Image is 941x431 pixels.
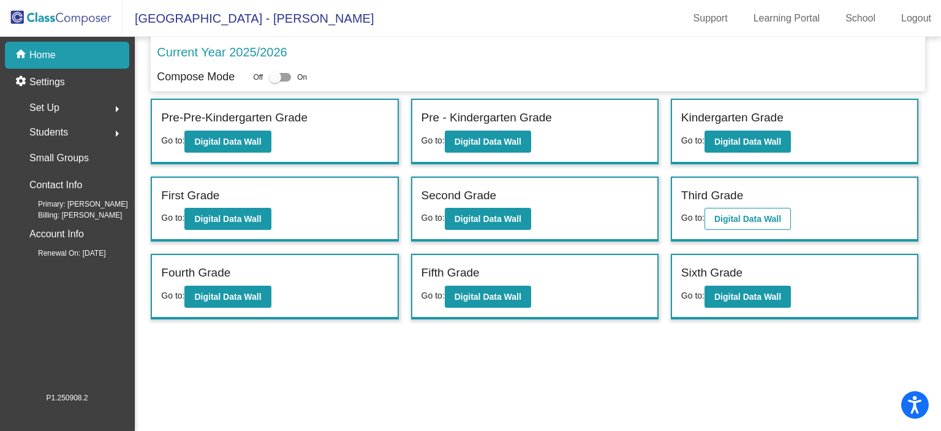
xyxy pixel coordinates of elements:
[445,131,531,153] button: Digital Data Wall
[705,286,791,308] button: Digital Data Wall
[445,208,531,230] button: Digital Data Wall
[29,48,56,63] p: Home
[681,264,743,282] label: Sixth Grade
[184,131,271,153] button: Digital Data Wall
[297,72,307,83] span: On
[161,213,184,223] span: Go to:
[681,187,743,205] label: Third Grade
[681,135,705,145] span: Go to:
[157,69,235,85] p: Compose Mode
[15,48,29,63] mat-icon: home
[29,177,82,194] p: Contact Info
[421,213,445,223] span: Go to:
[836,9,885,28] a: School
[705,131,791,153] button: Digital Data Wall
[184,208,271,230] button: Digital Data Wall
[29,99,59,116] span: Set Up
[29,124,68,141] span: Students
[421,109,552,127] label: Pre - Kindergarten Grade
[161,264,230,282] label: Fourth Grade
[445,286,531,308] button: Digital Data Wall
[157,43,287,61] p: Current Year 2025/2026
[421,291,445,300] span: Go to:
[110,102,124,116] mat-icon: arrow_right
[684,9,738,28] a: Support
[161,135,184,145] span: Go to:
[29,226,84,243] p: Account Info
[161,291,184,300] span: Go to:
[110,126,124,141] mat-icon: arrow_right
[161,109,308,127] label: Pre-Pre-Kindergarten Grade
[15,75,29,90] mat-icon: settings
[184,286,271,308] button: Digital Data Wall
[714,137,781,147] b: Digital Data Wall
[455,137,521,147] b: Digital Data Wall
[714,214,781,224] b: Digital Data Wall
[18,210,122,221] span: Billing: [PERSON_NAME]
[681,291,705,300] span: Go to:
[194,214,261,224] b: Digital Data Wall
[253,72,263,83] span: Off
[421,187,497,205] label: Second Grade
[744,9,830,28] a: Learning Portal
[455,292,521,302] b: Digital Data Wall
[421,135,445,145] span: Go to:
[194,137,261,147] b: Digital Data Wall
[123,9,374,28] span: [GEOGRAPHIC_DATA] - [PERSON_NAME]
[18,199,128,210] span: Primary: [PERSON_NAME]
[681,213,705,223] span: Go to:
[29,75,65,90] p: Settings
[455,214,521,224] b: Digital Data Wall
[714,292,781,302] b: Digital Data Wall
[29,150,89,167] p: Small Groups
[891,9,941,28] a: Logout
[421,264,480,282] label: Fifth Grade
[161,187,219,205] label: First Grade
[681,109,784,127] label: Kindergarten Grade
[705,208,791,230] button: Digital Data Wall
[194,292,261,302] b: Digital Data Wall
[18,248,105,259] span: Renewal On: [DATE]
